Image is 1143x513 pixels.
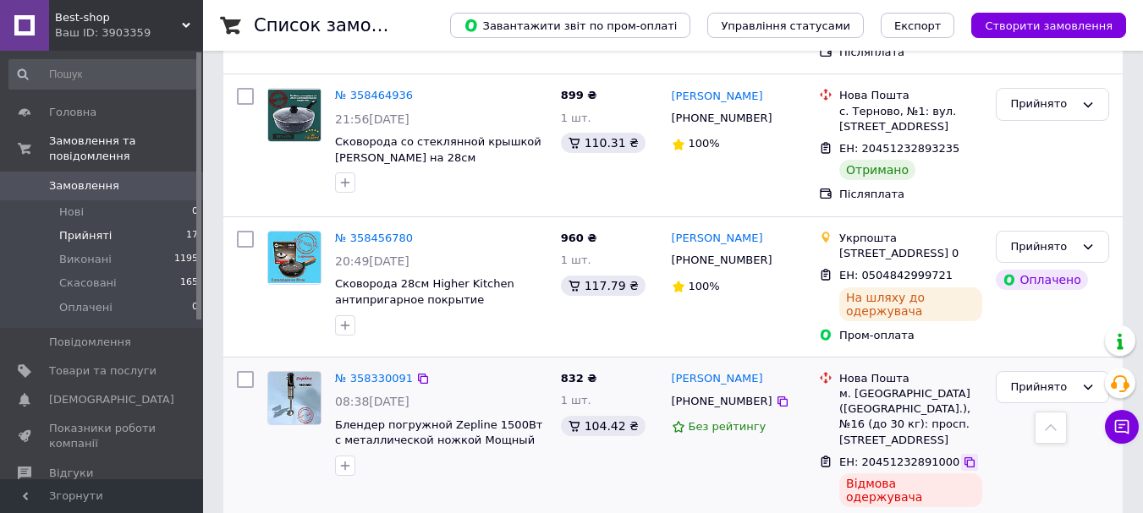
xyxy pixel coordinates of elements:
[49,363,157,379] span: Товари та послуги
[335,135,541,210] a: Сковорода со стеклянной крышкой [PERSON_NAME] на 28см Сковородка глубокая с антипригарным гранитн...
[971,13,1126,38] button: Створити замовлення
[1010,96,1074,113] div: Прийнято
[335,395,409,408] span: 08:38[DATE]
[59,276,117,291] span: Скасовані
[267,371,321,425] a: Фото товару
[450,13,690,38] button: Завантажити звіт по пром-оплаті
[839,187,982,202] div: Післяплата
[721,19,850,32] span: Управління статусами
[672,371,763,387] a: [PERSON_NAME]
[49,466,93,481] span: Відгуки
[839,45,982,60] div: Післяплата
[55,10,182,25] span: Best-shop
[268,90,321,141] img: Фото товару
[561,372,597,385] span: 832 ₴
[668,107,776,129] div: [PHONE_NUMBER]
[561,416,646,436] div: 104.42 ₴
[668,390,776,412] div: [PHONE_NUMBER]
[839,456,959,468] span: ЕН: 20451232891000
[49,178,119,194] span: Замовлення
[174,252,198,267] span: 1195
[268,232,321,283] img: Фото товару
[839,142,959,155] span: ЕН: 20451232893235
[1010,238,1074,256] div: Прийнято
[267,88,321,142] a: Фото товару
[180,276,198,291] span: 165
[8,59,200,90] input: Пошук
[561,276,646,296] div: 117.79 ₴
[1105,410,1139,444] button: Чат з покупцем
[839,371,982,386] div: Нова Пошта
[985,19,1113,32] span: Створити замовлення
[689,420,767,433] span: Без рейтингу
[561,254,591,266] span: 1 шт.
[55,25,203,41] div: Ваш ID: 3903359
[839,328,982,343] div: Пром-оплата
[186,228,198,243] span: 17
[267,231,321,285] a: Фото товару
[49,105,96,120] span: Головна
[561,232,597,244] span: 960 ₴
[672,231,763,247] a: [PERSON_NAME]
[561,133,646,153] div: 110.31 ₴
[839,231,982,246] div: Укрпошта
[561,89,597,101] span: 899 ₴
[335,89,413,101] a: № 358464936
[335,418,542,478] a: Блендер погружной Zepline 1500Вт с металлической ножкой Мощный ручной блендер на 20 скоростей Чер...
[839,386,982,448] div: м. [GEOGRAPHIC_DATA] ([GEOGRAPHIC_DATA].), №16 (до 30 кг): просп. [STREET_ADDRESS]
[839,160,915,180] div: Отримано
[707,13,864,38] button: Управління статусами
[335,372,413,385] a: № 358330091
[839,246,982,261] div: [STREET_ADDRESS] 0
[464,18,677,33] span: Завантажити звіт по пром-оплаті
[839,104,982,134] div: с. Терново, №1: вул. [STREET_ADDRESS]
[894,19,942,32] span: Експорт
[59,228,112,243] span: Прийняті
[59,300,113,315] span: Оплачені
[49,134,203,164] span: Замовлення та повідомлення
[49,335,131,350] span: Повідомлення
[689,280,720,292] span: 100%
[49,392,174,407] span: [DEMOGRAPHIC_DATA]
[254,15,426,35] h1: Список замовлень
[192,205,198,220] span: 0
[335,254,409,268] span: 20:49[DATE]
[335,112,409,126] span: 21:56[DATE]
[672,89,763,105] a: [PERSON_NAME]
[839,473,982,507] div: Відмова одержувача
[839,287,982,321] div: На шляху до одержувача
[839,88,982,103] div: Нова Пошта
[59,205,84,220] span: Нові
[335,277,546,337] a: Сковорода 28см Higher Kitchen антипригарное покрытие Сковородка со стеклянной крышкой Сковородка ...
[668,249,776,271] div: [PHONE_NUMBER]
[268,372,321,424] img: Фото товару
[839,269,953,281] span: ЕН: 0504842999721
[59,252,112,267] span: Виконані
[996,270,1087,290] div: Оплачено
[689,137,720,150] span: 100%
[561,112,591,124] span: 1 шт.
[561,394,591,407] span: 1 шт.
[881,13,955,38] button: Експорт
[49,421,157,451] span: Показники роботи компанії
[1010,379,1074,396] div: Прийнято
[954,19,1126,31] a: Створити замовлення
[192,300,198,315] span: 0
[335,232,413,244] a: № 358456780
